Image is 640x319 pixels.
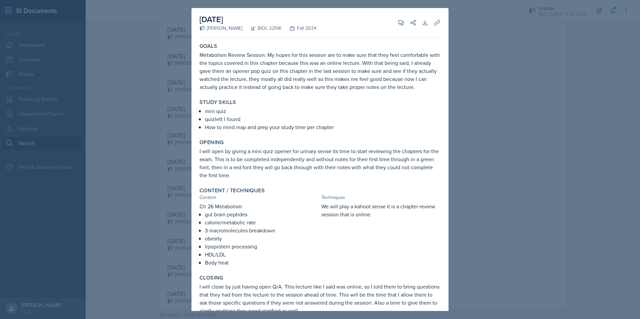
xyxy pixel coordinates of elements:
[199,99,236,106] label: Study Skills
[282,25,316,32] div: Fall 2024
[321,194,441,201] div: Techniques
[199,275,223,281] label: Closing
[205,234,319,242] p: obesity
[242,25,282,32] div: BIOL 2251K
[205,218,319,226] p: calorie/metabolic rate
[199,13,316,25] h2: [DATE]
[205,258,319,267] p: Body heat
[205,250,319,258] p: HDL/LDL
[205,242,319,250] p: lipoprotein processing
[205,210,319,218] p: gut brain peptides
[321,202,441,218] p: We will play a kahoot sense it is a chapter review session that is online.
[205,226,319,234] p: 3 macromolecules breakdown
[205,115,441,123] p: quizlett I found
[199,202,319,210] p: Ch 26 Metabolism
[199,187,265,194] label: Content / Techniques
[199,25,242,32] div: [PERSON_NAME]
[199,194,319,201] div: Content
[199,51,441,91] p: Metabolism Review Session: My hopes for this session are to make sure that they feel comfortable ...
[199,147,441,179] p: I will open by giving a mini quiz opener for urinary sense its time to start reviewing the chapte...
[199,139,224,146] label: Opening
[199,43,217,49] label: Goals
[205,123,441,131] p: How to mind map and prep your study time per chapter
[205,107,441,115] p: mini quiz
[199,283,441,315] p: I will close by just having open Q/A. This lecture like I said was online, so I told them to brin...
